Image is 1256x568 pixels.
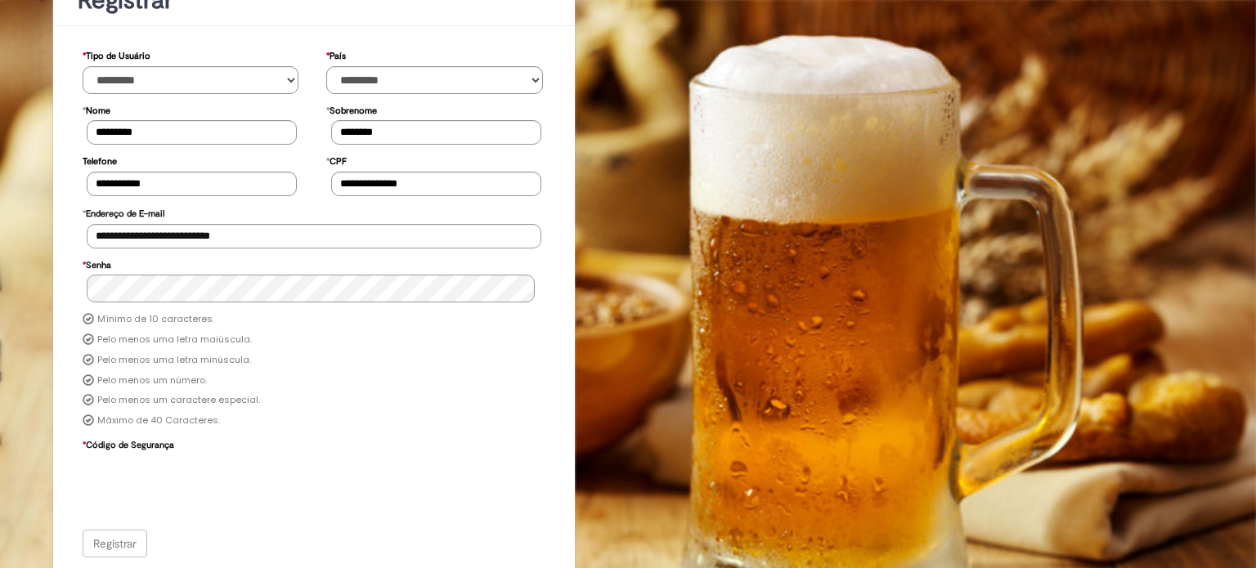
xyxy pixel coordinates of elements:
[83,148,117,172] label: Telefone
[326,42,346,66] label: País
[326,97,377,121] label: Sobrenome
[97,333,252,347] label: Pelo menos uma letra maiúscula.
[97,394,260,407] label: Pelo menos um caractere especial.
[97,313,214,326] label: Mínimo de 10 caracteres.
[97,414,220,427] label: Máximo de 40 Caracteres.
[83,252,111,275] label: Senha
[83,432,174,455] label: Código de Segurança
[87,454,335,518] iframe: reCAPTCHA
[326,148,347,172] label: CPF
[83,42,150,66] label: Tipo de Usuário
[97,374,207,387] label: Pelo menos um número.
[97,354,251,367] label: Pelo menos uma letra minúscula.
[83,200,164,224] label: Endereço de E-mail
[83,97,110,121] label: Nome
